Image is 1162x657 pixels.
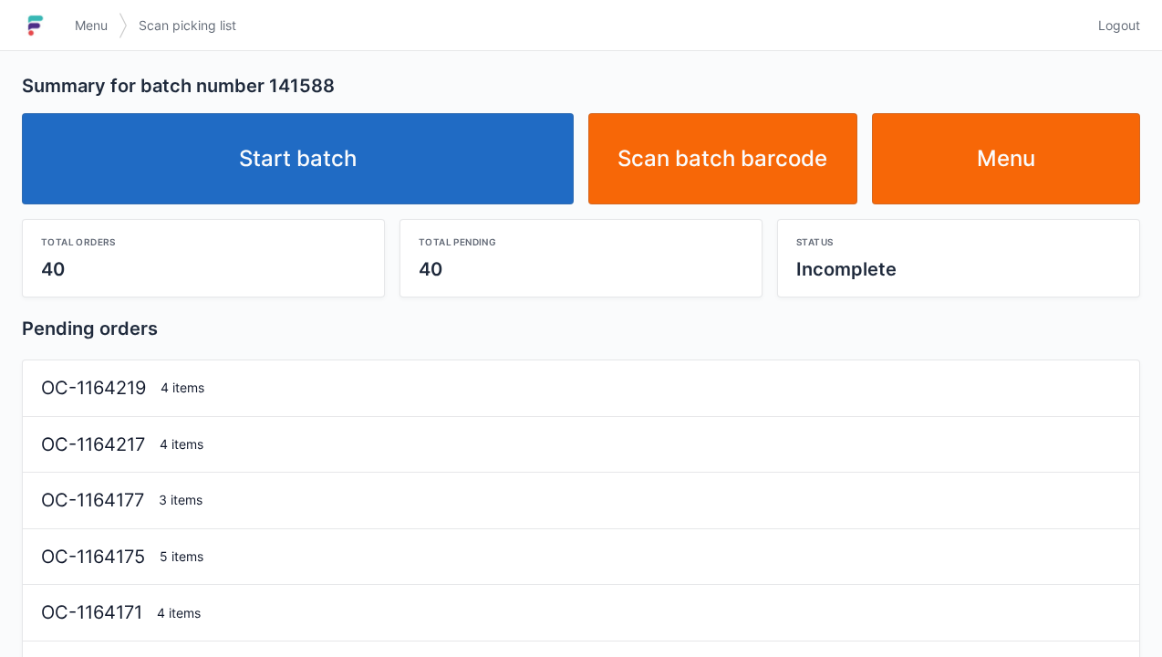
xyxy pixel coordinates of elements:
img: logo-small.jpg [22,11,49,40]
a: Scan batch barcode [588,113,857,204]
h2: Pending orders [22,316,1140,341]
div: OC-1164175 [34,544,152,570]
div: 5 items [152,547,1128,566]
div: Total pending [419,235,743,249]
span: Menu [75,16,108,35]
a: Start batch [22,113,574,204]
div: Incomplete [796,256,1121,282]
span: Logout [1098,16,1140,35]
a: Scan picking list [128,9,247,42]
div: OC-1164177 [34,487,151,514]
div: Total orders [41,235,366,249]
img: svg> [119,4,128,47]
span: Scan picking list [139,16,236,35]
div: OC-1164171 [34,600,150,626]
a: Menu [872,113,1141,204]
div: Status [796,235,1121,249]
h2: Summary for batch number 141588 [22,73,1140,99]
div: OC-1164219 [34,375,153,401]
a: Menu [64,9,119,42]
div: 3 items [151,491,1128,509]
div: 4 items [153,379,1128,397]
div: OC-1164217 [34,432,152,458]
div: 40 [41,256,366,282]
div: 4 items [152,435,1128,454]
a: Logout [1087,9,1140,42]
div: 40 [419,256,743,282]
div: 4 items [150,604,1128,622]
